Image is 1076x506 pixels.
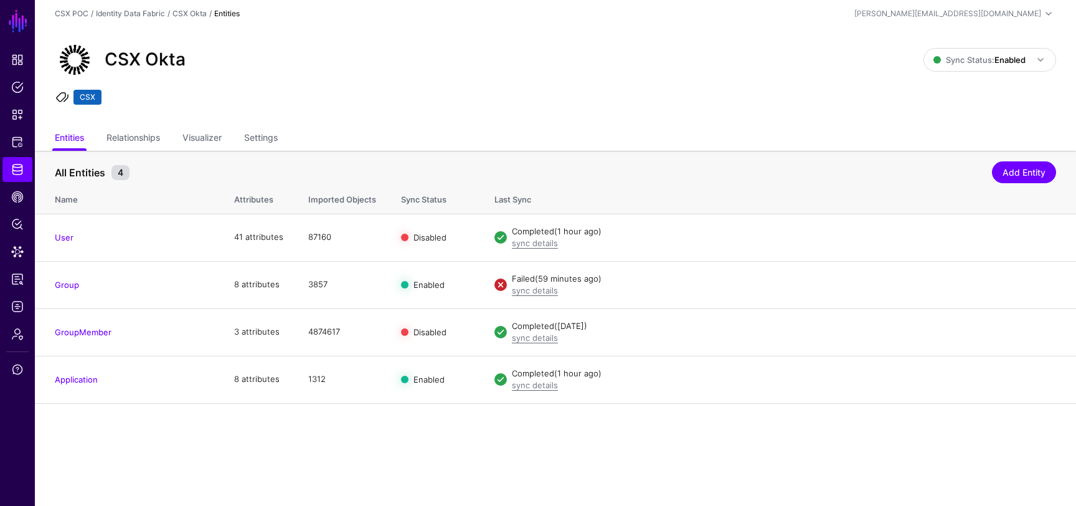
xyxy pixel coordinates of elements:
[165,8,172,19] div: /
[11,363,24,376] span: Support
[296,261,389,308] td: 3857
[2,294,32,319] a: Logs
[207,8,214,19] div: /
[106,127,160,151] a: Relationships
[55,375,98,384] a: Application
[11,246,24,258] span: Data Lens
[105,49,186,70] h2: CSX Okta
[933,55,1026,65] span: Sync Status:
[55,232,73,242] a: User
[222,214,296,261] td: 41 attributes
[296,308,389,356] td: 4874617
[296,356,389,403] td: 1312
[992,161,1056,183] a: Add Entity
[11,136,24,148] span: Protected Systems
[88,8,96,19] div: /
[11,191,24,203] span: CAEP Hub
[2,130,32,155] a: Protected Systems
[222,308,296,356] td: 3 attributes
[296,214,389,261] td: 87160
[512,380,558,390] a: sync details
[11,328,24,340] span: Admin
[55,9,88,18] a: CSX POC
[512,285,558,295] a: sync details
[11,81,24,93] span: Policies
[2,102,32,127] a: Snippets
[11,163,24,176] span: Identity Data Fabric
[55,40,95,80] img: svg+xml;base64,PHN2ZyB3aWR0aD0iNjQiIGhlaWdodD0iNjQiIHZpZXdCb3g9IjAgMCA2NCA2NCIgZmlsbD0ibm9uZSIgeG...
[73,90,101,105] span: CSX
[11,218,24,231] span: Policy Lens
[482,181,1076,214] th: Last Sync
[512,226,1056,238] div: Completed (1 hour ago)
[2,239,32,264] a: Data Lens
[244,127,278,151] a: Settings
[512,368,1056,380] div: Completed (1 hour ago)
[2,157,32,182] a: Identity Data Fabric
[7,7,29,35] a: SGNL
[111,165,130,180] small: 4
[214,9,240,18] strong: Entities
[172,9,207,18] a: CSX Okta
[389,181,482,214] th: Sync Status
[413,280,445,290] span: Enabled
[2,267,32,292] a: Reports
[11,54,24,66] span: Dashboard
[11,273,24,285] span: Reports
[512,320,1056,333] div: Completed ([DATE])
[55,327,111,337] a: GroupMember
[413,375,445,384] span: Enabled
[994,55,1026,65] strong: Enabled
[512,333,558,343] a: sync details
[296,181,389,214] th: Imported Objects
[55,280,79,290] a: Group
[11,300,24,313] span: Logs
[96,9,165,18] a: Identity Data Fabric
[222,356,296,403] td: 8 attributes
[35,181,222,214] th: Name
[182,127,222,151] a: Visualizer
[854,8,1041,19] div: [PERSON_NAME][EMAIL_ADDRESS][DOMAIN_NAME]
[512,273,1056,285] div: Failed (59 minutes ago)
[2,322,32,346] a: Admin
[512,238,558,248] a: sync details
[2,47,32,72] a: Dashboard
[2,184,32,209] a: CAEP Hub
[222,261,296,308] td: 8 attributes
[11,108,24,121] span: Snippets
[413,327,446,337] span: Disabled
[52,165,108,180] span: All Entities
[2,75,32,100] a: Policies
[413,232,446,242] span: Disabled
[55,127,84,151] a: Entities
[222,181,296,214] th: Attributes
[2,212,32,237] a: Policy Lens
